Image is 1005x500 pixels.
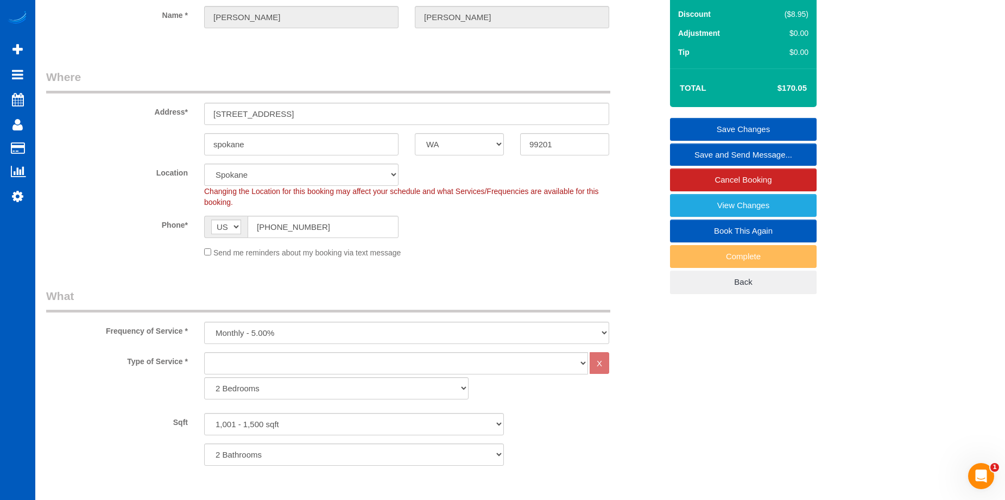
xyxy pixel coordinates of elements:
[46,288,610,312] legend: What
[204,6,399,28] input: First Name*
[38,413,196,428] label: Sqft
[670,168,817,191] a: Cancel Booking
[670,118,817,141] a: Save Changes
[670,194,817,217] a: View Changes
[670,271,817,293] a: Back
[38,6,196,21] label: Name *
[758,9,808,20] div: ($8.95)
[204,133,399,155] input: City*
[758,47,808,58] div: $0.00
[38,216,196,230] label: Phone*
[38,352,196,367] label: Type of Service *
[38,103,196,117] label: Address*
[678,47,690,58] label: Tip
[990,463,999,472] span: 1
[678,9,711,20] label: Discount
[38,322,196,336] label: Frequency of Service *
[415,6,609,28] input: Last Name*
[670,220,817,242] a: Book This Again
[520,133,609,155] input: Zip Code*
[7,11,28,26] img: Automaid Logo
[46,69,610,93] legend: Where
[213,248,401,257] span: Send me reminders about my booking via text message
[680,83,706,92] strong: Total
[758,28,808,39] div: $0.00
[38,164,196,178] label: Location
[670,143,817,166] a: Save and Send Message...
[204,187,599,207] span: Changing the Location for this booking may affect your schedule and what Services/Frequencies are...
[968,463,994,489] iframe: Intercom live chat
[678,28,720,39] label: Adjustment
[248,216,399,238] input: Phone*
[745,84,807,93] h4: $170.05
